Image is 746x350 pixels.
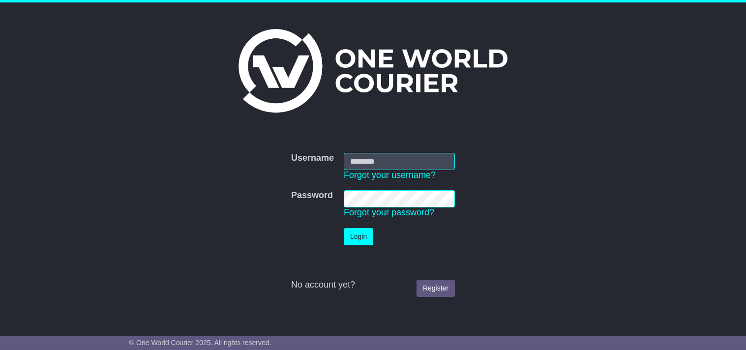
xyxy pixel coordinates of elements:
[344,207,434,217] a: Forgot your password?
[344,170,436,180] a: Forgot your username?
[239,29,507,113] img: One World
[344,228,373,245] button: Login
[291,153,334,164] label: Username
[129,339,271,347] span: © One World Courier 2025. All rights reserved.
[417,280,455,297] a: Register
[291,280,455,291] div: No account yet?
[291,190,333,201] label: Password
